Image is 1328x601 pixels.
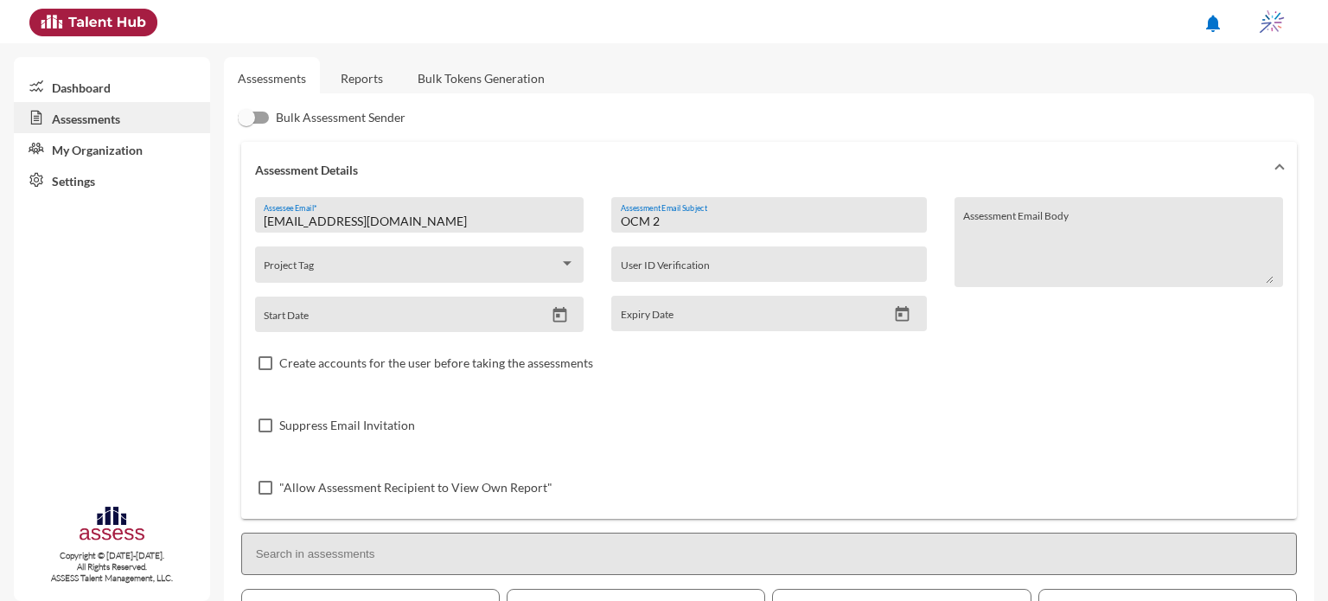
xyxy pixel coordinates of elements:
[887,305,917,323] button: Open calendar
[545,306,575,324] button: Open calendar
[14,71,210,102] a: Dashboard
[621,214,917,228] input: Assessment Email Subject
[14,133,210,164] a: My Organization
[279,353,593,374] span: Create accounts for the user before taking the assessments
[241,533,1297,575] input: Search in assessments
[327,57,397,99] a: Reports
[276,107,405,128] span: Bulk Assessment Sender
[279,415,415,436] span: Suppress Email Invitation
[14,164,210,195] a: Settings
[14,550,210,584] p: Copyright © [DATE]-[DATE]. All Rights Reserved. ASSESS Talent Management, LLC.
[238,71,306,86] a: Assessments
[14,102,210,133] a: Assessments
[241,197,1297,519] div: Assessment Details
[264,214,574,228] input: Assessee Email
[404,57,559,99] a: Bulk Tokens Generation
[241,142,1297,197] mat-expansion-panel-header: Assessment Details
[279,477,552,498] span: "Allow Assessment Recipient to View Own Report"
[1203,13,1223,34] mat-icon: notifications
[78,504,146,547] img: assesscompany-logo.png
[255,163,1262,177] mat-panel-title: Assessment Details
